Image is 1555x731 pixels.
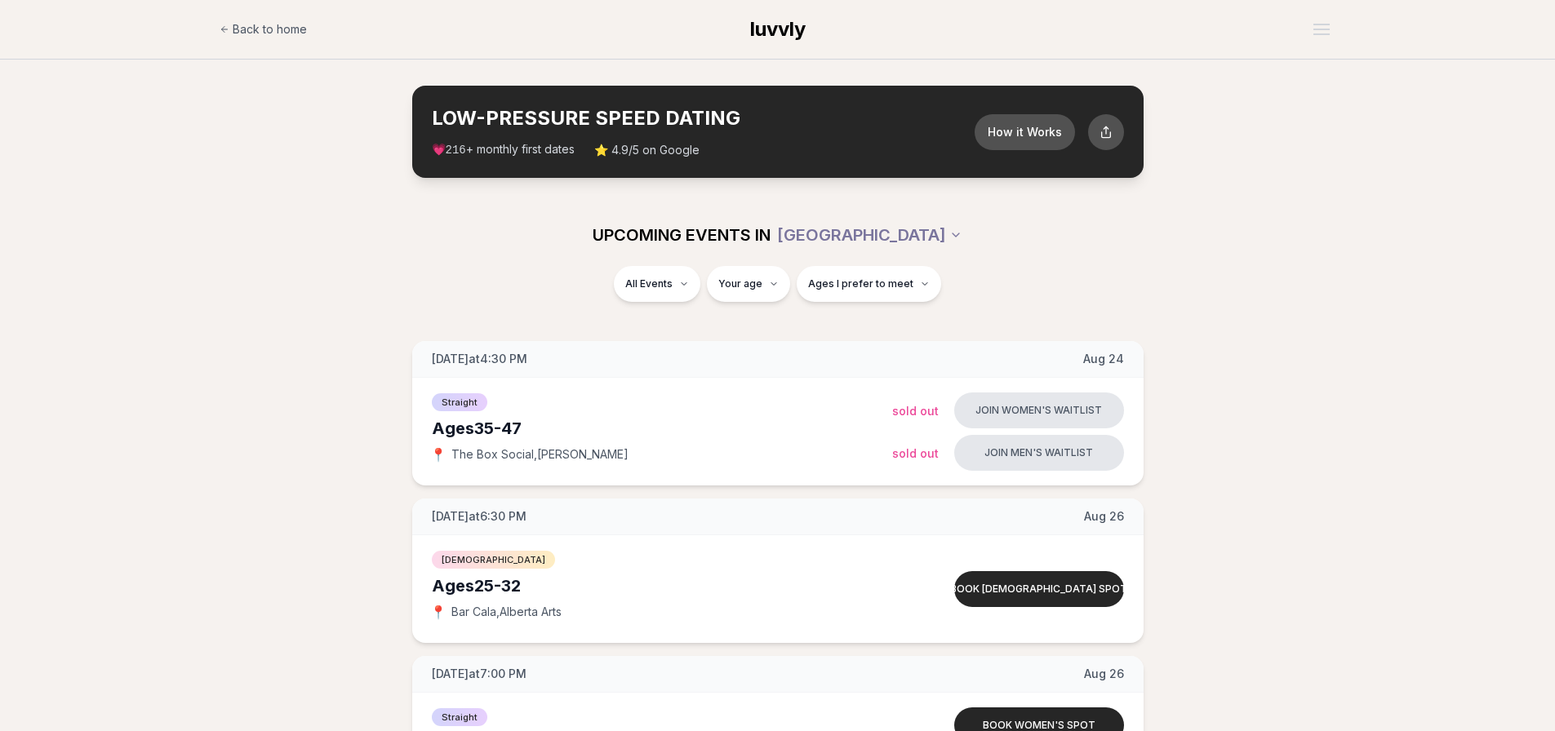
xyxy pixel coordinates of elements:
button: All Events [614,266,700,302]
span: Your age [718,277,762,290]
span: The Box Social , [PERSON_NAME] [451,446,629,463]
span: All Events [625,277,673,290]
button: Open menu [1307,17,1336,42]
span: Aug 24 [1083,351,1124,367]
span: 📍 [432,605,445,618]
div: Ages 25-32 [432,574,892,597]
button: Book [DEMOGRAPHIC_DATA] spot [954,571,1124,607]
span: UPCOMING EVENTS IN [593,224,771,246]
button: Join women's waitlist [954,392,1124,428]
span: Sold Out [892,446,939,460]
button: [GEOGRAPHIC_DATA] [777,217,962,253]
span: [DEMOGRAPHIC_DATA] [432,551,555,569]
span: Bar Cala , Alberta Arts [451,604,562,620]
a: luvvly [750,16,806,42]
span: Straight [432,393,487,411]
span: Sold Out [892,404,939,418]
span: 💗 + monthly first dates [432,141,575,158]
span: Aug 26 [1084,666,1124,682]
button: Your age [707,266,790,302]
span: 216 [446,144,466,157]
span: ⭐ 4.9/5 on Google [594,142,700,158]
button: How it Works [975,114,1075,150]
button: Join men's waitlist [954,435,1124,471]
span: 📍 [432,448,445,461]
span: [DATE] at 7:00 PM [432,666,526,682]
span: luvvly [750,17,806,41]
h2: LOW-PRESSURE SPEED DATING [432,105,975,131]
span: [DATE] at 6:30 PM [432,508,526,525]
span: Straight [432,708,487,726]
div: Ages 35-47 [432,417,892,440]
button: Ages I prefer to meet [797,266,941,302]
span: [DATE] at 4:30 PM [432,351,527,367]
span: Ages I prefer to meet [808,277,913,290]
a: Back to home [220,13,307,46]
span: Back to home [233,21,307,38]
span: Aug 26 [1084,508,1124,525]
